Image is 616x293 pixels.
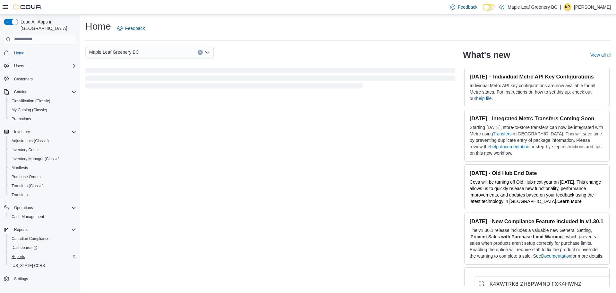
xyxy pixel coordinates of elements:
[6,261,79,270] button: [US_STATE] CCRS
[6,234,79,243] button: Canadian Compliance
[12,88,76,96] span: Catalog
[6,190,79,199] button: Transfers
[9,115,76,123] span: Promotions
[12,116,31,122] span: Promotions
[12,107,47,113] span: My Catalog (Classic)
[12,263,45,268] span: [US_STATE] CCRS
[14,227,28,232] span: Reports
[448,1,480,14] a: Feedback
[470,115,604,122] h3: [DATE] - Integrated Metrc Transfers Coming Soon
[6,114,79,124] button: Promotions
[12,204,36,212] button: Operations
[9,97,76,105] span: Classification (Classic)
[6,105,79,114] button: My Catalog (Classic)
[557,199,581,204] a: Learn More
[198,50,203,55] button: Clear input
[9,182,76,190] span: Transfers (Classic)
[12,275,76,283] span: Settings
[115,22,147,35] a: Feedback
[6,163,79,172] button: Manifests
[463,50,510,60] h2: What's new
[9,253,28,261] a: Reports
[574,3,611,11] p: [PERSON_NAME]
[85,69,455,90] span: Loading
[9,235,52,243] a: Canadian Compliance
[483,4,496,11] input: Dark Mode
[1,48,79,58] button: Home
[12,49,76,57] span: Home
[9,106,76,114] span: My Catalog (Classic)
[9,164,76,172] span: Manifests
[9,146,41,154] a: Inventory Count
[12,75,35,83] a: Customers
[470,124,604,156] p: Starting [DATE], store-to-store transfers can now be integrated with Metrc using in [GEOGRAPHIC_D...
[1,127,79,136] button: Inventory
[470,73,604,80] h3: [DATE] – Individual Metrc API Key Configurations
[9,137,51,145] a: Adjustments (Classic)
[564,3,571,11] div: Krystle Parsons
[9,115,34,123] a: Promotions
[9,191,76,199] span: Transfers
[12,236,49,241] span: Canadian Compliance
[6,243,79,252] a: Dashboards
[14,129,30,134] span: Inventory
[9,173,76,181] span: Purchase Orders
[85,20,111,33] h1: Home
[1,274,79,283] button: Settings
[12,128,76,136] span: Inventory
[12,245,37,250] span: Dashboards
[9,253,76,261] span: Reports
[9,262,76,270] span: Washington CCRS
[9,155,62,163] a: Inventory Manager (Classic)
[508,3,557,11] p: Maple Leaf Greenery BC
[607,53,611,57] svg: External link
[9,213,76,221] span: Cash Management
[12,214,44,219] span: Cash Management
[12,165,28,170] span: Manifests
[12,138,49,143] span: Adjustments (Classic)
[12,49,27,57] a: Home
[6,212,79,221] button: Cash Management
[9,244,76,252] span: Dashboards
[9,244,40,252] a: Dashboards
[12,254,25,259] span: Reports
[125,25,145,32] span: Feedback
[6,136,79,145] button: Adjustments (Classic)
[12,88,30,96] button: Catalog
[12,204,76,212] span: Operations
[470,82,604,102] p: Individual Metrc API key configurations are now available for all Metrc states. For instructions ...
[6,154,79,163] button: Inventory Manager (Classic)
[12,147,39,152] span: Inventory Count
[9,164,30,172] a: Manifests
[458,4,477,10] span: Feedback
[470,227,604,259] p: The v1.30.1 release includes a valuable new General Setting, ' ', which prevents sales when produ...
[12,275,30,283] a: Settings
[14,77,33,82] span: Customers
[565,3,570,11] span: KP
[9,146,76,154] span: Inventory Count
[12,62,27,70] button: Users
[12,62,76,70] span: Users
[12,183,44,188] span: Transfers (Classic)
[9,191,30,199] a: Transfers
[14,205,33,210] span: Operations
[89,48,139,56] span: Maple Leaf Greenery BC
[1,225,79,234] button: Reports
[9,262,47,270] a: [US_STATE] CCRS
[1,87,79,96] button: Catalog
[9,106,50,114] a: My Catalog (Classic)
[6,172,79,181] button: Purchase Orders
[14,50,24,56] span: Home
[6,181,79,190] button: Transfers (Classic)
[490,144,529,149] a: help documentation
[205,50,210,55] button: Open list of options
[12,128,32,136] button: Inventory
[470,170,604,176] h3: [DATE] - Old Hub End Date
[493,131,512,136] a: Transfers
[471,234,563,239] strong: Prevent Sales with Purchase Limit Warning
[1,74,79,84] button: Customers
[1,61,79,70] button: Users
[12,98,50,104] span: Classification (Classic)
